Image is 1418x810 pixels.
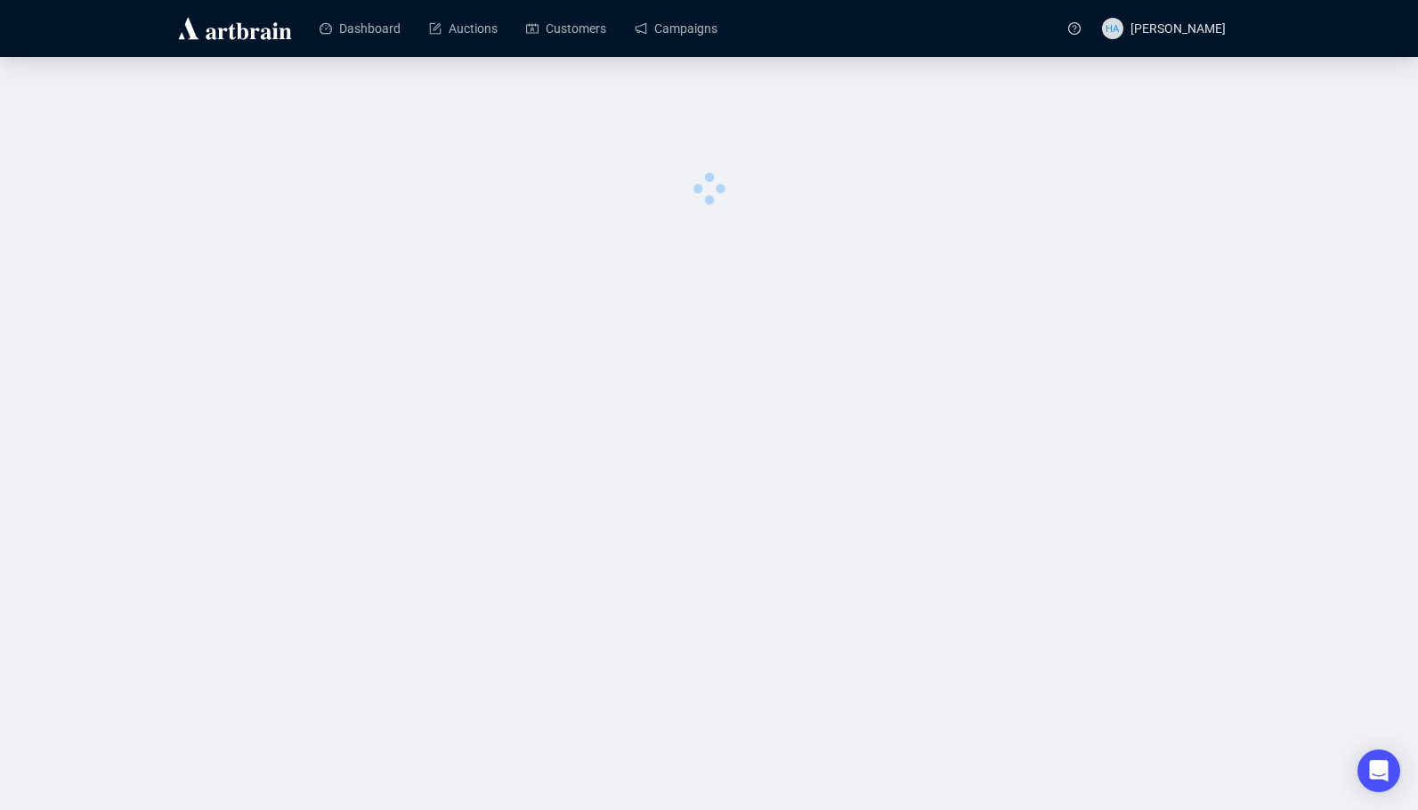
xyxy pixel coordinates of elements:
a: Dashboard [320,5,401,52]
div: Open Intercom Messenger [1357,749,1400,792]
img: logo [175,14,295,43]
span: question-circle [1068,22,1081,35]
a: Auctions [429,5,498,52]
span: [PERSON_NAME] [1130,21,1226,36]
a: Customers [526,5,606,52]
span: HA [1106,20,1119,36]
a: Campaigns [635,5,717,52]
